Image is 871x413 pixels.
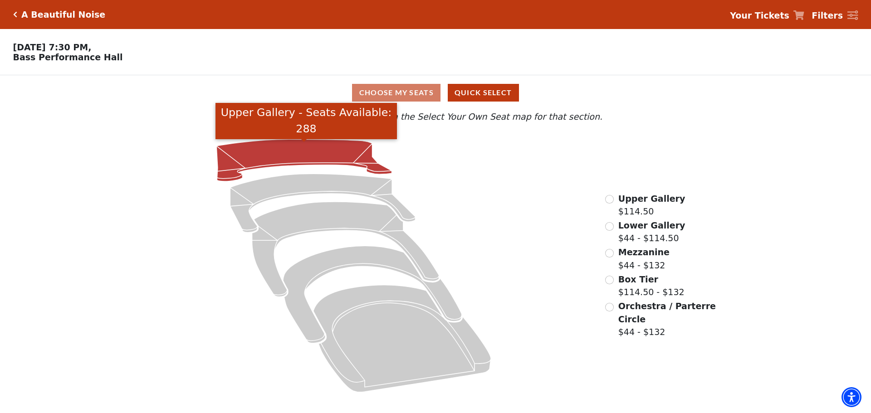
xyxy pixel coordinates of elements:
[13,11,17,18] a: Click here to go back to filters
[313,285,491,392] path: Orchestra / Parterre Circle - Seats Available: 14
[618,247,670,257] span: Mezzanine
[448,84,519,102] button: Quick Select
[605,249,614,258] input: Mezzanine$44 - $132
[618,194,685,204] span: Upper Gallery
[618,300,717,339] label: $44 - $132
[812,10,843,20] strong: Filters
[842,387,861,407] div: Accessibility Menu
[230,174,416,233] path: Lower Gallery - Seats Available: 42
[730,9,804,22] a: Your Tickets
[605,195,614,204] input: Upper Gallery$114.50
[215,103,397,140] div: Upper Gallery - Seats Available: 288
[21,10,105,20] h5: A Beautiful Noise
[618,192,685,218] label: $114.50
[730,10,789,20] strong: Your Tickets
[216,139,392,181] path: Upper Gallery - Seats Available: 288
[618,274,658,284] span: Box Tier
[605,222,614,231] input: Lower Gallery$44 - $114.50
[618,246,670,272] label: $44 - $132
[618,301,716,324] span: Orchestra / Parterre Circle
[115,110,756,123] p: Click on a level below to open the Select Your Own Seat map for that section.
[618,220,685,230] span: Lower Gallery
[605,303,614,311] input: Orchestra / Parterre Circle$44 - $132
[618,273,685,299] label: $114.50 - $132
[812,9,858,22] a: Filters
[605,276,614,284] input: Box Tier$114.50 - $132
[618,219,685,245] label: $44 - $114.50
